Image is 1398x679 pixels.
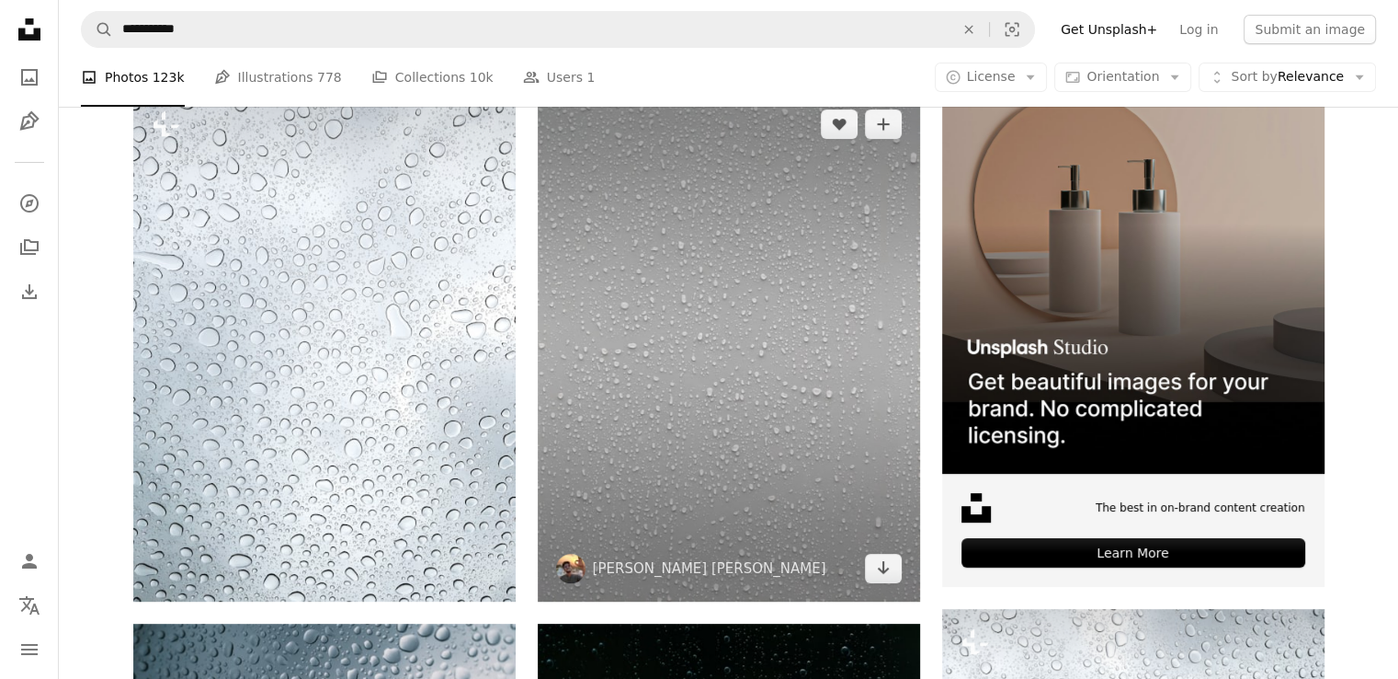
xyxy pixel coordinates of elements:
[133,338,516,354] a: a close up of a window with water drops
[1096,501,1305,516] span: The best in on-brand content creation
[935,63,1048,92] button: License
[81,11,1035,48] form: Find visuals sitewide
[949,12,989,47] button: Clear
[1231,68,1344,86] span: Relevance
[593,559,826,578] a: [PERSON_NAME] [PERSON_NAME]
[538,338,920,354] a: water drops on a glass surface with a white background
[1054,63,1191,92] button: Orientation
[990,12,1034,47] button: Visual search
[1086,69,1159,84] span: Orientation
[133,91,516,602] img: a close up of a window with water drops
[1244,15,1376,44] button: Submit an image
[11,543,48,580] a: Log in / Sign up
[865,109,902,139] button: Add to Collection
[1199,63,1376,92] button: Sort byRelevance
[317,67,342,87] span: 778
[11,185,48,222] a: Explore
[942,91,1324,474] img: file-1715714113747-b8b0561c490eimage
[538,91,920,602] img: water drops on a glass surface with a white background
[942,91,1324,587] a: The best in on-brand content creationLearn More
[865,554,902,583] a: Download
[82,12,113,47] button: Search Unsplash
[11,273,48,310] a: Download History
[961,538,1305,568] div: Learn More
[556,554,585,583] img: Go to Praveen kumar Mathivanan's profile
[11,59,48,96] a: Photos
[11,103,48,140] a: Illustrations
[967,69,1016,84] span: License
[11,11,48,52] a: Home — Unsplash
[961,493,991,523] img: file-1631678316303-ed18b8b5cb9cimage
[11,587,48,624] button: Language
[11,229,48,266] a: Collections
[586,67,595,87] span: 1
[11,631,48,668] button: Menu
[523,48,596,107] a: Users 1
[1168,15,1229,44] a: Log in
[821,109,858,139] button: Like
[470,67,494,87] span: 10k
[371,48,494,107] a: Collections 10k
[1050,15,1168,44] a: Get Unsplash+
[1231,69,1277,84] span: Sort by
[214,48,342,107] a: Illustrations 778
